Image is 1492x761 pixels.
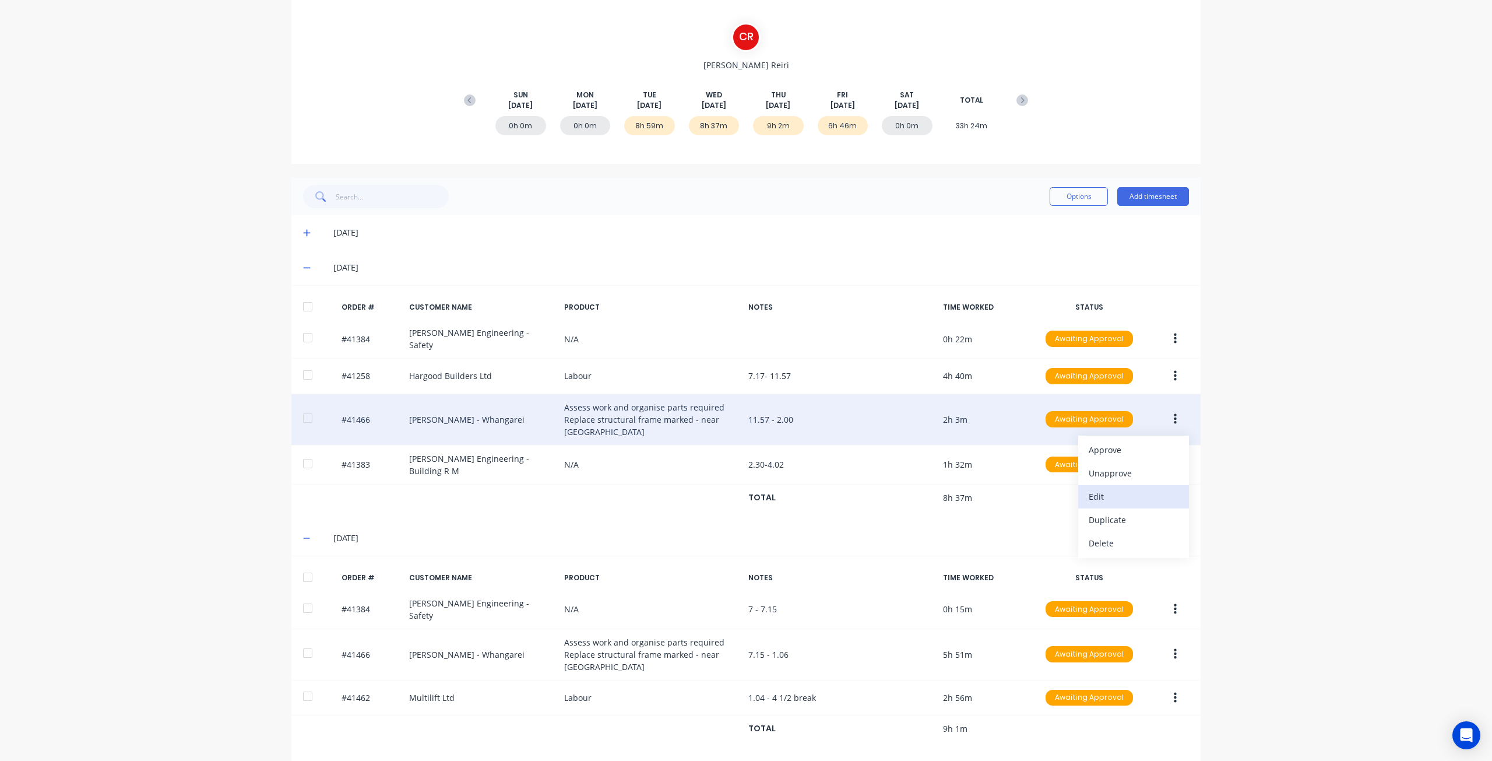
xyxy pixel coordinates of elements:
button: Approve [1078,439,1189,462]
button: Delete [1078,532,1189,555]
span: TOTAL [960,95,983,106]
input: Search... [336,185,449,208]
div: Awaiting Approval [1046,646,1133,662]
span: [DATE] [637,100,661,111]
button: Awaiting Approval [1045,601,1134,618]
span: SAT [900,90,914,100]
span: [DATE] [508,100,533,111]
span: [DATE] [702,100,726,111]
div: [DATE] [333,532,1189,545]
div: Awaiting Approval [1046,601,1133,618]
div: 9h 2m [753,116,804,135]
span: WED [706,90,722,100]
div: C R [731,23,761,52]
span: SUN [513,90,528,100]
div: ORDER # [342,573,400,583]
button: Awaiting Approval [1045,367,1134,385]
button: Awaiting Approval [1045,689,1134,707]
div: Awaiting Approval [1046,368,1133,384]
div: Duplicate [1089,511,1178,528]
div: STATUS [1040,302,1139,313]
div: TIME WORKED [943,573,1030,583]
div: 0h 0m [882,116,932,135]
div: PRODUCT [564,302,739,313]
button: Awaiting Approval [1045,411,1134,428]
div: [DATE] [333,261,1189,274]
div: Awaiting Approval [1046,457,1133,473]
div: Delete [1089,535,1178,552]
div: Awaiting Approval [1046,331,1133,347]
div: Unapprove [1089,465,1178,482]
div: 0h 0m [495,116,546,135]
div: ORDER # [342,302,400,313]
span: FRI [837,90,848,100]
span: [DATE] [895,100,919,111]
div: 0h 0m [560,116,611,135]
div: 8h 37m [689,116,740,135]
div: PRODUCT [564,573,739,583]
button: Unapprove [1078,462,1189,485]
button: Awaiting Approval [1045,456,1134,474]
span: [DATE] [573,100,597,111]
span: [DATE] [766,100,790,111]
div: 6h 46m [818,116,868,135]
div: CUSTOMER NAME [409,573,555,583]
div: STATUS [1040,573,1139,583]
span: TUE [643,90,656,100]
div: [DATE] [333,226,1189,239]
div: Edit [1089,488,1178,505]
div: CUSTOMER NAME [409,302,555,313]
span: MON [576,90,594,100]
button: Edit [1078,485,1189,508]
button: Awaiting Approval [1045,330,1134,348]
div: 8h 59m [624,116,675,135]
button: Duplicate [1078,508,1189,532]
div: Awaiting Approval [1046,690,1133,706]
div: Approve [1089,441,1178,458]
div: NOTES [748,573,934,583]
button: Options [1050,187,1108,206]
div: Open Intercom Messenger [1452,721,1480,749]
button: Add timesheet [1117,187,1189,206]
div: 33h 24m [946,116,997,135]
span: [PERSON_NAME] Reiri [703,59,789,71]
button: Awaiting Approval [1045,646,1134,663]
div: TIME WORKED [943,302,1030,313]
span: [DATE] [831,100,855,111]
div: Awaiting Approval [1046,411,1133,427]
span: THU [771,90,786,100]
div: NOTES [748,302,934,313]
